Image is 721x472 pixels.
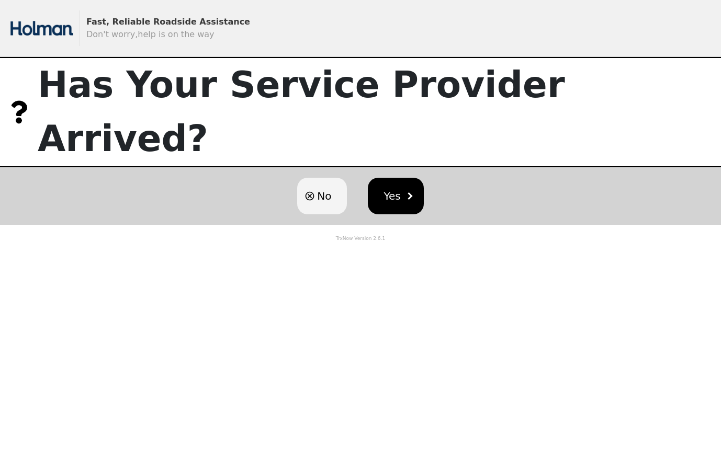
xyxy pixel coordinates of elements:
p: Has Your Service Provider Arrived? [38,58,721,166]
span: No [317,188,331,204]
img: chevron [406,192,413,200]
button: Yes [368,178,423,214]
span: Don't worry,help is on the way [86,29,215,39]
span: Yes [384,188,400,204]
img: trx now logo [10,21,73,36]
button: No [297,178,347,214]
strong: Fast, Reliable Roadside Assistance [86,17,250,27]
